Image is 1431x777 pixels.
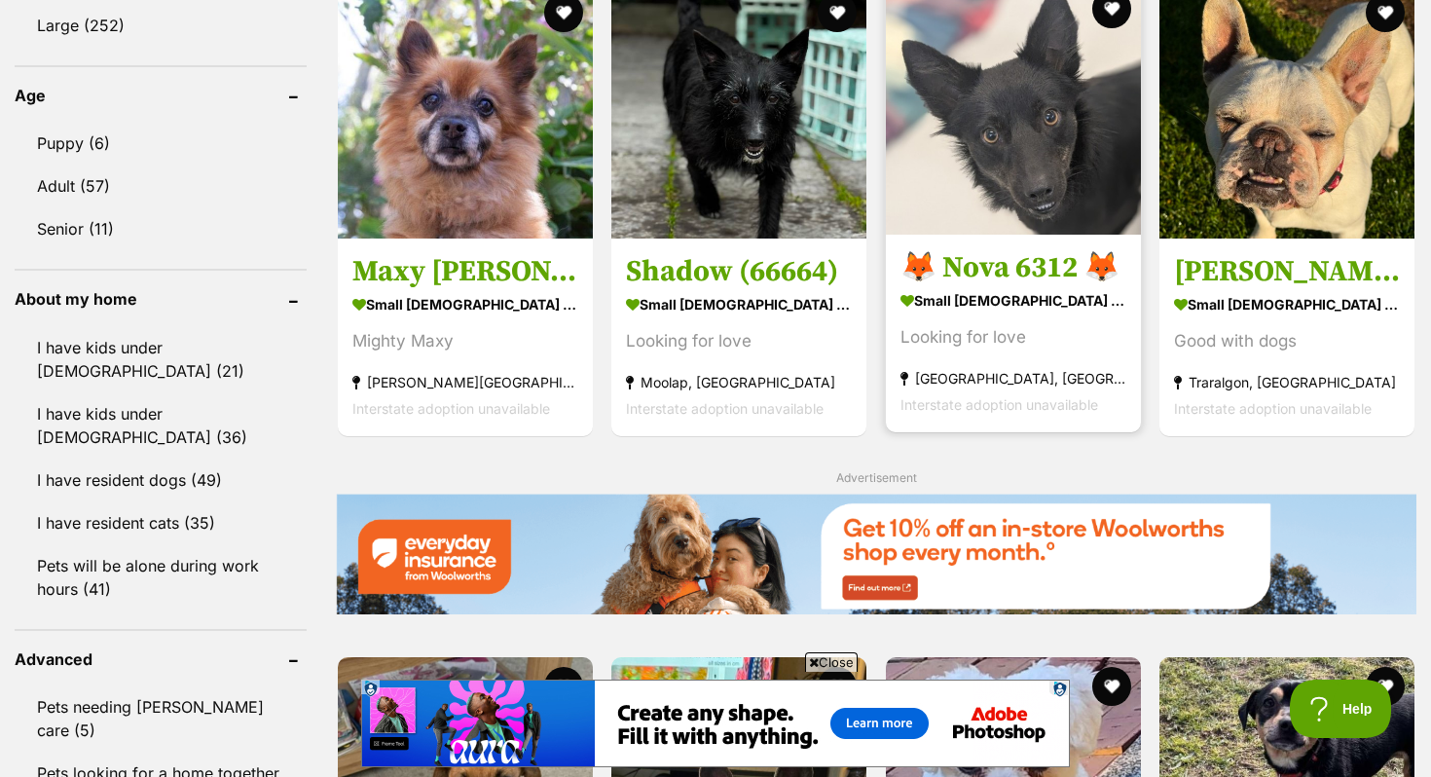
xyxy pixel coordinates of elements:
[626,252,852,289] h3: Shadow (66664)
[626,289,852,317] strong: small [DEMOGRAPHIC_DATA] Dog
[900,364,1126,390] strong: [GEOGRAPHIC_DATA], [GEOGRAPHIC_DATA]
[1174,289,1400,317] strong: small [DEMOGRAPHIC_DATA] Dog
[1290,680,1392,738] iframe: Help Scout Beacon - Open
[15,393,307,458] a: I have kids under [DEMOGRAPHIC_DATA] (36)
[15,650,307,668] header: Advanced
[15,87,307,104] header: Age
[15,123,307,164] a: Puppy (6)
[336,494,1416,613] img: Everyday Insurance promotional banner
[338,238,593,435] a: Maxy [PERSON_NAME] small [DEMOGRAPHIC_DATA] Dog Mighty Maxy [PERSON_NAME][GEOGRAPHIC_DATA] Inters...
[352,368,578,394] strong: [PERSON_NAME][GEOGRAPHIC_DATA]
[805,652,858,672] span: Close
[544,667,583,706] button: favourite
[352,327,578,353] div: Mighty Maxy
[352,399,550,416] span: Interstate adoption unavailable
[900,323,1126,350] div: Looking for love
[1174,252,1400,289] h3: [PERSON_NAME]
[1159,238,1414,435] a: [PERSON_NAME] small [DEMOGRAPHIC_DATA] Dog Good with dogs Traralgon, [GEOGRAPHIC_DATA] Interstate...
[886,234,1141,431] a: 🦊 Nova 6312 🦊 small [DEMOGRAPHIC_DATA] Dog Looking for love [GEOGRAPHIC_DATA], [GEOGRAPHIC_DATA] ...
[352,252,578,289] h3: Maxy [PERSON_NAME]
[836,470,917,485] span: Advertisement
[361,680,1070,767] iframe: Advertisement
[15,327,307,391] a: I have kids under [DEMOGRAPHIC_DATA] (21)
[900,285,1126,314] strong: small [DEMOGRAPHIC_DATA] Dog
[15,5,307,46] a: Large (252)
[1366,667,1405,706] button: favourite
[900,248,1126,285] h3: 🦊 Nova 6312 🦊
[15,166,307,206] a: Adult (57)
[626,368,852,394] strong: Moolap, [GEOGRAPHIC_DATA]
[1174,327,1400,353] div: Good with dogs
[1174,399,1372,416] span: Interstate adoption unavailable
[1092,667,1131,706] button: favourite
[611,238,866,435] a: Shadow (66664) small [DEMOGRAPHIC_DATA] Dog Looking for love Moolap, [GEOGRAPHIC_DATA] Interstate...
[15,502,307,543] a: I have resident cats (35)
[15,686,307,751] a: Pets needing [PERSON_NAME] care (5)
[336,494,1416,617] a: Everyday Insurance promotional banner
[1174,368,1400,394] strong: Traralgon, [GEOGRAPHIC_DATA]
[15,460,307,500] a: I have resident dogs (49)
[900,395,1098,412] span: Interstate adoption unavailable
[15,290,307,308] header: About my home
[15,208,307,249] a: Senior (11)
[626,399,824,416] span: Interstate adoption unavailable
[352,289,578,317] strong: small [DEMOGRAPHIC_DATA] Dog
[15,545,307,610] a: Pets will be alone during work hours (41)
[626,327,852,353] div: Looking for love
